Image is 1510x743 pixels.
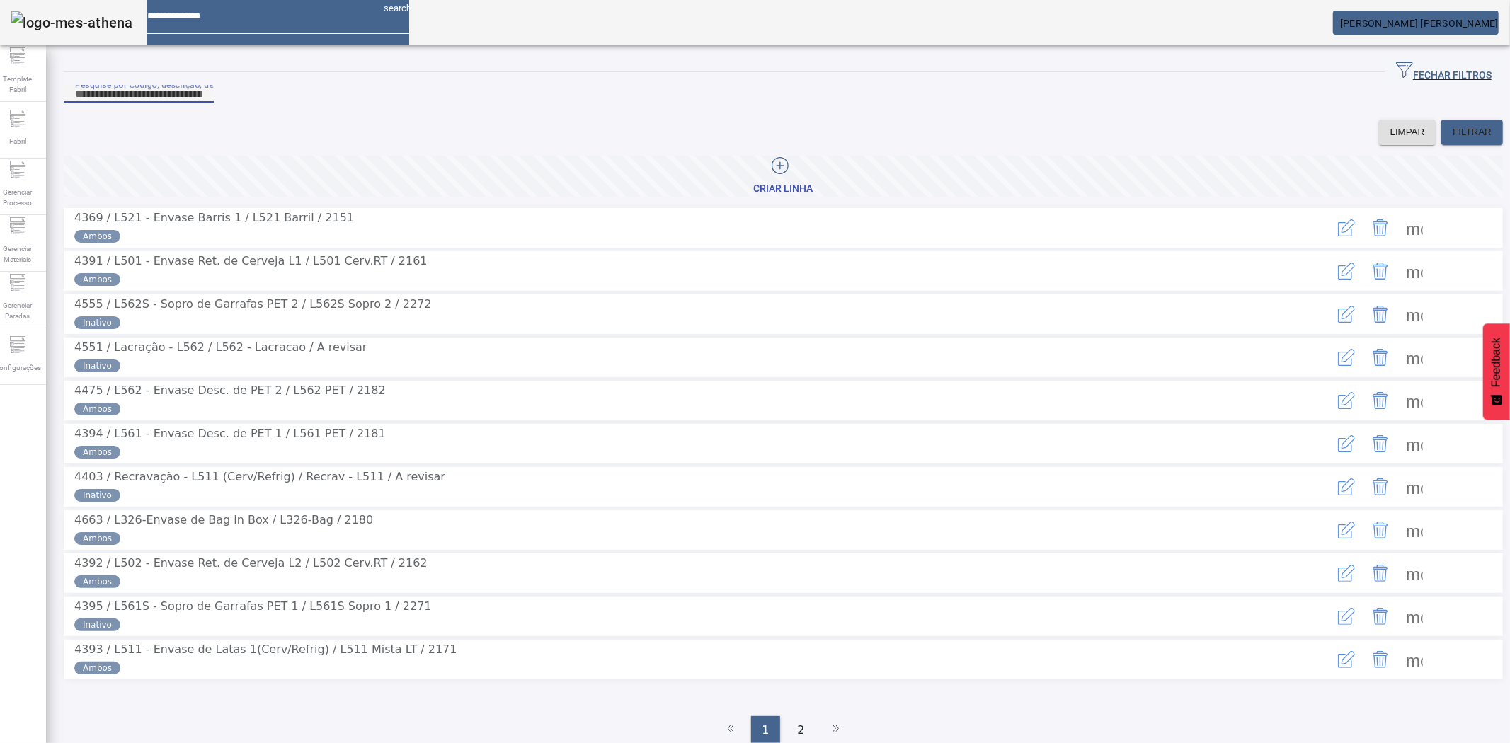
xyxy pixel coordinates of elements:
button: Mais [1397,254,1431,288]
span: 4551 / Lacração - L562 / L562 - Lacracao / A revisar [74,340,367,354]
button: Mais [1397,427,1431,461]
span: LIMPAR [1390,125,1425,139]
span: Ambos [83,403,112,415]
button: Delete [1363,599,1397,633]
button: Mais [1397,384,1431,417]
span: Inativo [83,316,112,329]
mat-label: Pesquise por Código, descrição, descrição abreviada ou descrição SAP [75,79,357,89]
span: Ambos [83,532,112,545]
button: Delete [1363,340,1397,374]
div: Criar linha [754,182,813,196]
button: Delete [1363,384,1397,417]
span: Feedback [1490,338,1503,387]
button: Feedback - Mostrar pesquisa [1483,323,1510,420]
span: 4663 / L326-Envase de Bag in Box / L326-Bag / 2180 [74,513,373,526]
button: Mais [1397,211,1431,245]
button: Delete [1363,297,1397,331]
button: Mais [1397,556,1431,590]
span: 4555 / L562S - Sopro de Garrafas PET 2 / L562S Sopro 2 / 2272 [74,297,432,311]
button: Mais [1397,643,1431,676]
button: Delete [1363,254,1397,288]
span: 4395 / L561S - Sopro de Garrafas PET 1 / L561S Sopro 1 / 2271 [74,599,432,613]
span: Ambos [83,230,112,243]
button: FILTRAR [1441,120,1503,145]
button: Mais [1397,513,1431,547]
button: FECHAR FILTROS [1385,59,1503,85]
span: Inativo [83,489,112,502]
span: 2 [798,722,805,739]
span: Ambos [83,575,112,588]
button: Mais [1397,599,1431,633]
span: Ambos [83,273,112,286]
span: 4403 / Recravação - L511 (Cerv/Refrig) / Recrav - L511 / A revisar [74,470,445,483]
span: Inativo [83,359,112,372]
span: Fabril [5,132,30,151]
span: [PERSON_NAME] [PERSON_NAME] [1340,18,1499,29]
button: Mais [1397,470,1431,504]
span: 4394 / L561 - Envase Desc. de PET 1 / L561 PET / 2181 [74,427,386,440]
span: Ambos [83,446,112,459]
button: LIMPAR [1379,120,1436,145]
button: Mais [1397,297,1431,331]
span: 4475 / L562 - Envase Desc. de PET 2 / L562 PET / 2182 [74,384,386,397]
span: FILTRAR [1453,125,1492,139]
span: 4369 / L521 - Envase Barris 1 / L521 Barril / 2151 [74,211,354,224]
button: Delete [1363,643,1397,676]
button: Delete [1363,513,1397,547]
span: FECHAR FILTROS [1396,62,1492,83]
button: Delete [1363,556,1397,590]
span: 4392 / L502 - Envase Ret. de Cerveja L2 / L502 Cerv.RT / 2162 [74,556,428,570]
span: Ambos [83,662,112,674]
img: logo-mes-athena [11,11,133,34]
span: Inativo [83,618,112,631]
span: 4391 / L501 - Envase Ret. de Cerveja L1 / L501 Cerv.RT / 2161 [74,254,428,267]
button: Delete [1363,427,1397,461]
button: Delete [1363,211,1397,245]
button: Criar linha [64,156,1503,197]
span: 4393 / L511 - Envase de Latas 1(Cerv/Refrig) / L511 Mista LT / 2171 [74,643,457,656]
button: Mais [1397,340,1431,374]
button: Delete [1363,470,1397,504]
